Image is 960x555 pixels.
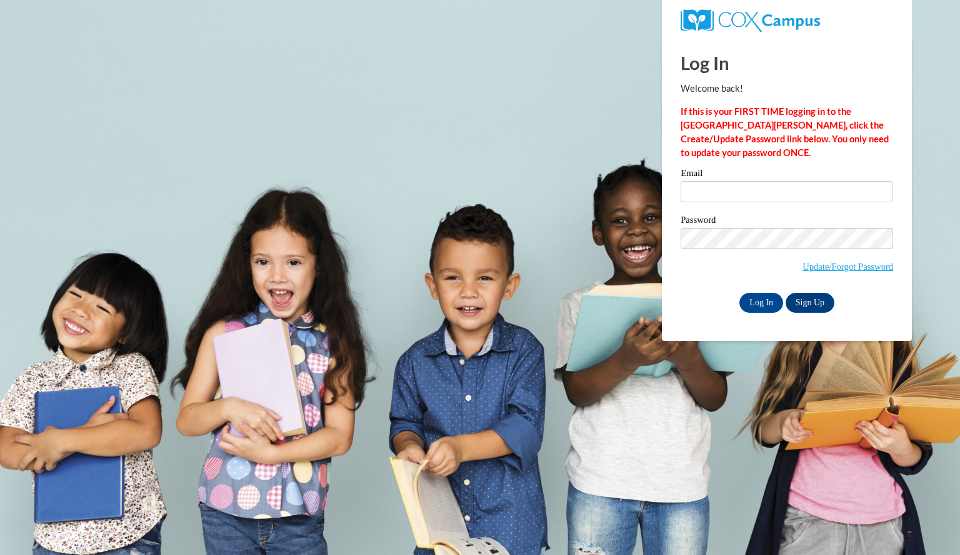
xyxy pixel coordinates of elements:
[681,82,893,96] p: Welcome back!
[681,50,893,76] h1: Log In
[739,293,783,313] input: Log In
[786,293,834,313] a: Sign Up
[681,14,820,25] a: COX Campus
[681,215,893,228] label: Password
[681,169,893,181] label: Email
[681,106,889,158] strong: If this is your FIRST TIME logging in to the [GEOGRAPHIC_DATA][PERSON_NAME], click the Create/Upd...
[681,9,820,32] img: COX Campus
[802,262,893,272] a: Update/Forgot Password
